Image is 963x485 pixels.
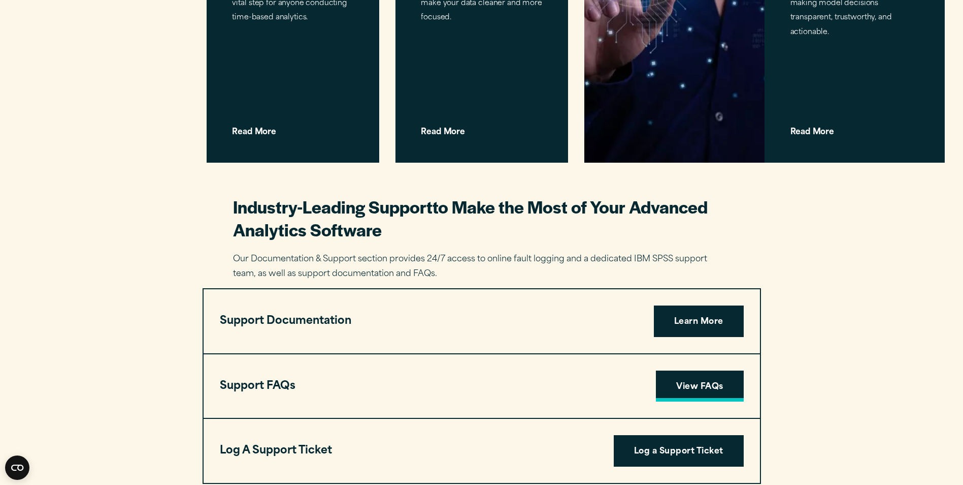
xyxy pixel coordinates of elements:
a: View FAQs [656,371,743,402]
h3: Support Documentation [220,312,351,331]
h3: Log A Support Ticket [220,441,332,461]
a: Learn More [654,306,744,337]
span: Read More [421,120,542,136]
button: Open CMP widget [5,456,29,480]
a: Log a Support Ticket [614,435,744,467]
h2: to Make the Most of Your Advanced Analytics Software [233,195,730,241]
span: Read More [232,120,353,136]
p: Our Documentation & Support section provides 24/7 access to online fault logging and a dedicated ... [233,252,730,282]
span: Read More [790,120,919,136]
strong: Industry-Leading Support [233,194,433,219]
h3: Support FAQs [220,377,295,396]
